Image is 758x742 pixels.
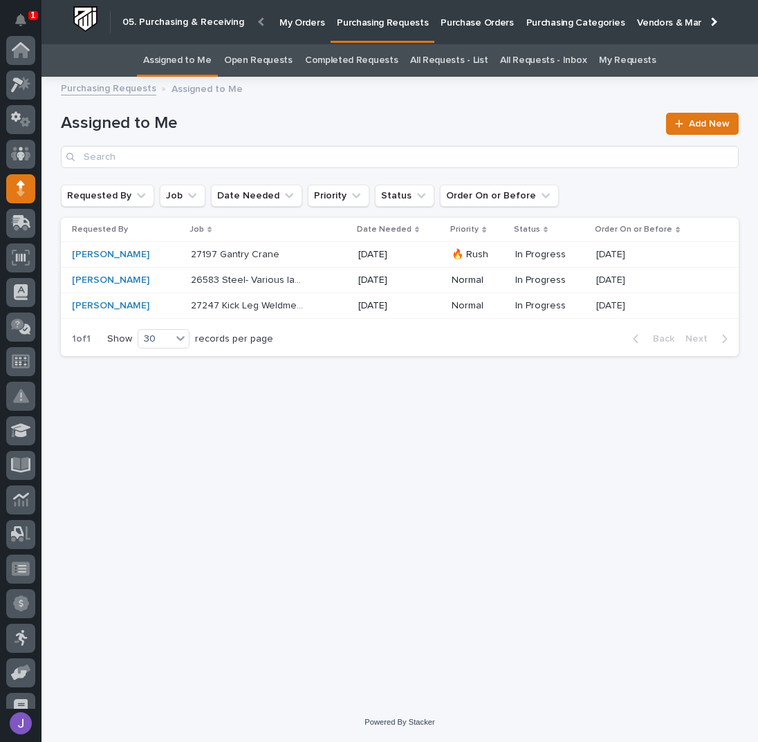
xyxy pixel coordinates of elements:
button: Date Needed [211,185,302,207]
a: [PERSON_NAME] [72,249,149,261]
button: Job [160,185,205,207]
p: Assigned to Me [172,80,243,95]
p: [DATE] [596,246,628,261]
p: [DATE] [596,272,628,286]
tr: [PERSON_NAME] 27197 Gantry Crane27197 Gantry Crane [DATE]🔥 RushIn Progress[DATE][DATE] [61,242,739,268]
img: Workspace Logo [73,6,98,32]
p: Requested By [72,222,128,237]
a: All Requests - Inbox [500,44,586,77]
span: Back [645,333,674,345]
h2: 05. Purchasing & Receiving [122,17,244,28]
p: Order On or Before [595,222,672,237]
button: Requested By [61,185,154,207]
div: 30 [138,332,172,346]
a: Add New [666,113,739,135]
p: 1 [30,10,35,20]
a: Completed Requests [305,44,398,77]
a: My Requests [599,44,656,77]
a: Open Requests [224,44,293,77]
p: 1 of 1 [61,322,102,356]
a: [PERSON_NAME] [72,300,149,312]
p: records per page [195,333,273,345]
p: Normal [452,275,503,286]
p: 27247 Kick Leg Weldments [191,297,309,312]
p: [DATE] [358,275,441,286]
p: Priority [450,222,479,237]
p: In Progress [515,249,586,261]
span: Add New [689,119,730,129]
a: All Requests - List [410,44,488,77]
p: Normal [452,300,503,312]
button: users-avatar [6,709,35,738]
button: Next [680,333,739,345]
button: Priority [308,185,369,207]
p: Show [107,333,132,345]
button: Status [375,185,434,207]
p: In Progress [515,300,586,312]
a: Assigned to Me [143,44,212,77]
p: Date Needed [357,222,412,237]
h1: Assigned to Me [61,113,658,133]
span: Next [685,333,716,345]
a: Powered By Stacker [364,718,434,726]
p: [DATE] [358,300,441,312]
p: 26583 Steel- Various ladders [191,272,309,286]
p: 27197 Gantry Crane [191,246,282,261]
input: Search [61,146,739,168]
button: Notifications [6,6,35,35]
p: [DATE] [596,297,628,312]
a: Purchasing Requests [61,80,156,95]
p: [DATE] [358,249,441,261]
button: Back [622,333,680,345]
a: [PERSON_NAME] [72,275,149,286]
button: Order On or Before [440,185,559,207]
tr: [PERSON_NAME] 27247 Kick Leg Weldments27247 Kick Leg Weldments [DATE]NormalIn Progress[DATE][DATE] [61,293,739,319]
tr: [PERSON_NAME] 26583 Steel- Various ladders26583 Steel- Various ladders [DATE]NormalIn Progress[DA... [61,268,739,293]
p: 🔥 Rush [452,249,503,261]
p: Status [514,222,540,237]
p: Job [189,222,204,237]
p: In Progress [515,275,586,286]
div: Notifications1 [17,14,35,36]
